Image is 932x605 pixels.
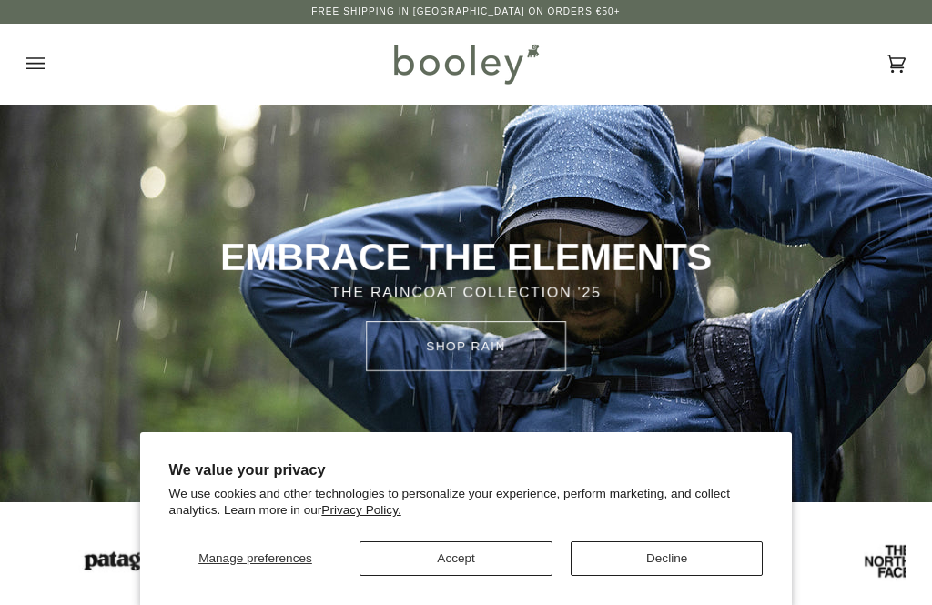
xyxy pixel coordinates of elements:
p: THE RAINCOAT COLLECTION '25 [185,282,747,304]
a: Privacy Policy. [321,503,400,517]
h2: We value your privacy [169,461,764,479]
p: We use cookies and other technologies to personalize your experience, perform marketing, and coll... [169,486,764,518]
img: Booley [386,37,545,90]
button: Decline [571,541,764,576]
button: Manage preferences [169,541,342,576]
a: SHOP rain [366,321,566,371]
button: Accept [360,541,552,576]
span: Manage preferences [198,551,312,565]
button: Open menu [26,24,81,104]
p: EMBRACE THE ELEMENTS [185,235,747,282]
p: Free Shipping in [GEOGRAPHIC_DATA] on Orders €50+ [311,5,620,19]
